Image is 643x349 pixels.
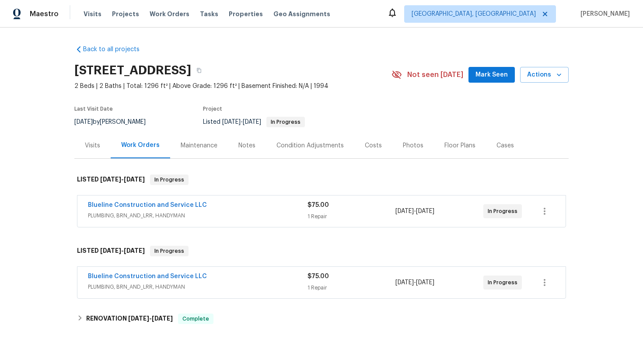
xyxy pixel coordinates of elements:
div: LISTED [DATE]-[DATE]In Progress [74,237,569,265]
span: Not seen [DATE] [407,70,463,79]
span: Listed [203,119,305,125]
span: Actions [527,70,562,80]
span: Project [203,106,222,112]
span: [GEOGRAPHIC_DATA], [GEOGRAPHIC_DATA] [412,10,536,18]
a: Blueline Construction and Service LLC [88,202,207,208]
span: [DATE] [124,248,145,254]
span: [DATE] [416,279,434,286]
div: Cases [496,141,514,150]
span: - [100,248,145,254]
span: Visits [84,10,101,18]
span: [DATE] [243,119,261,125]
span: Maestro [30,10,59,18]
a: Blueline Construction and Service LLC [88,273,207,279]
h6: LISTED [77,246,145,256]
div: Notes [238,141,255,150]
button: Actions [520,67,569,83]
span: In Progress [151,247,188,255]
span: [DATE] [152,315,173,321]
span: - [100,176,145,182]
span: [DATE] [395,279,414,286]
span: In Progress [151,175,188,184]
div: Work Orders [121,141,160,150]
span: Mark Seen [475,70,508,80]
span: - [222,119,261,125]
span: [DATE] [416,208,434,214]
div: Maintenance [181,141,217,150]
span: [DATE] [74,119,93,125]
div: RENOVATION [DATE]-[DATE]Complete [74,308,569,329]
div: Costs [365,141,382,150]
div: Visits [85,141,100,150]
span: Properties [229,10,263,18]
div: Condition Adjustments [276,141,344,150]
span: [DATE] [100,176,121,182]
span: Work Orders [150,10,189,18]
span: PLUMBING, BRN_AND_LRR, HANDYMAN [88,283,308,291]
button: Copy Address [191,63,207,78]
div: Floor Plans [444,141,475,150]
span: In Progress [488,278,521,287]
button: Mark Seen [468,67,515,83]
div: by [PERSON_NAME] [74,117,156,127]
h2: [STREET_ADDRESS] [74,66,191,75]
span: [DATE] [124,176,145,182]
span: In Progress [488,207,521,216]
span: In Progress [267,119,304,125]
span: 2 Beds | 2 Baths | Total: 1296 ft² | Above Grade: 1296 ft² | Basement Finished: N/A | 1994 [74,82,391,91]
span: - [395,278,434,287]
div: Photos [403,141,423,150]
h6: LISTED [77,174,145,185]
div: 1 Repair [308,283,395,292]
span: Last Visit Date [74,106,113,112]
span: [DATE] [395,208,414,214]
span: [DATE] [128,315,149,321]
span: [DATE] [100,248,121,254]
span: - [395,207,434,216]
span: $75.00 [308,273,329,279]
span: Geo Assignments [273,10,330,18]
span: Projects [112,10,139,18]
span: $75.00 [308,202,329,208]
span: [PERSON_NAME] [577,10,630,18]
h6: RENOVATION [86,314,173,324]
span: Complete [179,314,213,323]
span: - [128,315,173,321]
a: Back to all projects [74,45,158,54]
span: PLUMBING, BRN_AND_LRR, HANDYMAN [88,211,308,220]
span: Tasks [200,11,218,17]
div: 1 Repair [308,212,395,221]
div: LISTED [DATE]-[DATE]In Progress [74,166,569,194]
span: [DATE] [222,119,241,125]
